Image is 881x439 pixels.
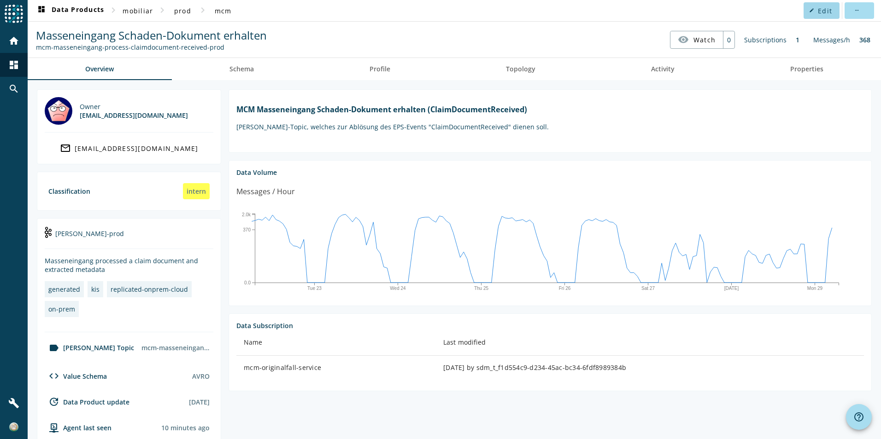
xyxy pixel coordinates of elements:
[559,286,571,291] text: Fri 26
[243,227,251,232] text: 370
[5,5,23,23] img: spoud-logo.svg
[119,2,157,19] button: mobiliar
[168,2,197,19] button: prod
[436,330,864,356] th: Last modified
[236,122,864,131] p: [PERSON_NAME]-Topic, welches zur Ablösung des EPS-Events "ClaimDocumentReceived" dienen soll.
[174,6,191,15] span: prod
[236,330,436,356] th: Name
[853,411,864,422] mat-icon: help_outline
[45,97,72,125] img: mbx_301492@mobi.ch
[75,144,199,153] div: [EMAIL_ADDRESS][DOMAIN_NAME]
[390,286,406,291] text: Wed 24
[8,398,19,409] mat-icon: build
[809,8,814,13] mat-icon: edit
[91,285,100,294] div: kis
[80,111,188,120] div: [EMAIL_ADDRESS][DOMAIN_NAME]
[670,31,723,48] button: Watch
[48,370,59,381] mat-icon: code
[8,59,19,70] mat-icon: dashboard
[807,286,823,291] text: Mon 29
[641,286,655,291] text: Sat 27
[36,28,267,43] span: Masseneingang Schaden-Dokument erhalten
[8,83,19,94] mat-icon: search
[855,31,875,49] div: 368
[48,396,59,407] mat-icon: update
[85,66,114,72] span: Overview
[45,422,112,433] div: agent-env-prod
[48,285,80,294] div: generated
[183,183,210,199] div: intern
[48,187,90,196] div: Classification
[236,186,295,197] div: Messages / Hour
[111,285,188,294] div: replicated-onprem-cloud
[854,8,859,13] mat-icon: more_horiz
[45,226,213,249] div: [PERSON_NAME]-prod
[9,422,18,432] img: ee7f7be0806d73fa2adc94478da769d2
[370,66,390,72] span: Profile
[157,5,168,16] mat-icon: chevron_right
[138,340,213,356] div: mcm-masseneingang-process-claimdocument-received-prod
[791,31,804,49] div: 1
[818,6,832,15] span: Edit
[244,280,251,285] text: 0.0
[208,2,238,19] button: mcm
[244,363,429,372] div: mcm-originalfall-service
[651,66,675,72] span: Activity
[474,286,489,291] text: Thu 25
[45,396,129,407] div: Data Product update
[236,168,864,177] div: Data Volume
[678,34,689,45] mat-icon: visibility
[790,66,823,72] span: Properties
[189,398,210,406] div: [DATE]
[60,143,71,154] mat-icon: mail_outline
[45,140,213,156] a: [EMAIL_ADDRESS][DOMAIN_NAME]
[724,286,739,291] text: [DATE]
[197,5,208,16] mat-icon: chevron_right
[32,2,108,19] button: Data Products
[740,31,791,49] div: Subscriptions
[123,6,153,15] span: mobiliar
[36,5,47,16] mat-icon: dashboard
[506,66,535,72] span: Topology
[436,356,864,380] td: [DATE] by sdm_t_f1d554c9-d234-45ac-bc34-6fdf8989384b
[215,6,232,15] span: mcm
[45,256,213,274] div: Masseneingang processed a claim document and extracted metadata
[229,66,254,72] span: Schema
[108,5,119,16] mat-icon: chevron_right
[48,342,59,353] mat-icon: label
[80,102,188,111] div: Owner
[8,35,19,46] mat-icon: home
[36,43,267,52] div: Kafka Topic: mcm-masseneingang-process-claimdocument-received-prod
[236,104,864,115] h1: MCM Masseneingang Schaden-Dokument erhalten (ClaimDocumentReceived)
[45,342,134,353] div: [PERSON_NAME] Topic
[242,212,251,217] text: 2.0k
[45,370,107,381] div: Value Schema
[809,31,855,49] div: Messages/h
[48,305,75,313] div: on-prem
[723,31,734,48] div: 0
[36,5,104,16] span: Data Products
[192,372,210,381] div: AVRO
[45,227,52,238] img: kafka-prod
[161,423,210,432] div: Agents typically reports every 15min to 1h
[236,321,864,330] div: Data Subscription
[693,32,716,48] span: Watch
[804,2,840,19] button: Edit
[307,286,322,291] text: Tue 23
